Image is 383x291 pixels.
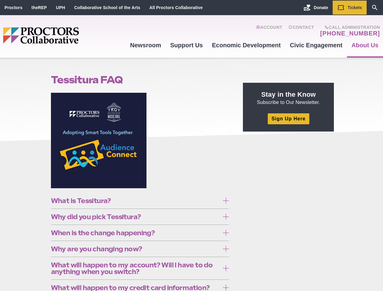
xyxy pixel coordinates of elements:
span: What will happen to my credit card information? [51,284,220,291]
a: Search [367,1,383,15]
span: What will happen to my account? Will I have to do anything when you switch? [51,262,220,275]
span: Why did you pick Tessitura? [51,213,220,220]
a: Newsroom [126,37,166,53]
strong: Stay in the Know [261,91,316,98]
a: UPH [56,5,65,10]
a: Economic Development [207,37,285,53]
span: Call Administration [318,25,380,30]
a: About Us [347,37,383,53]
h1: Tessitura FAQ [51,74,229,85]
a: Proctors [5,5,22,10]
a: Civic Engagement [285,37,347,53]
a: Support Us [166,37,207,53]
span: Donate [314,5,328,10]
span: What is Tessitura? [51,197,220,204]
a: Account [256,25,282,37]
a: All Proctors Collaborative [149,5,203,10]
p: Subscribe to Our Newsletter. [250,90,327,106]
a: Contact [288,25,314,37]
span: Tickets [348,5,362,10]
a: Tickets [333,1,367,15]
a: [PHONE_NUMBER] [320,30,380,37]
a: Sign Up Here [268,113,309,124]
span: Why are you changing now? [51,246,220,252]
a: Collaborative School of the Arts [74,5,140,10]
a: Donate [299,1,333,15]
a: theREP [32,5,47,10]
img: Proctors logo [3,27,126,44]
span: When is the change happening? [51,229,220,236]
